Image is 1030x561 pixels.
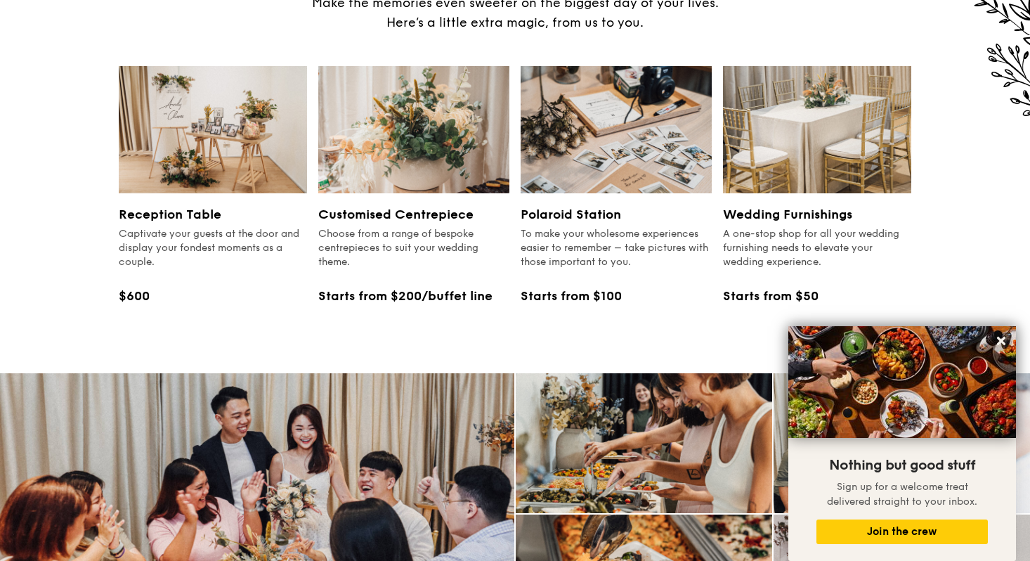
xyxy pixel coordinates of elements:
button: Close [990,330,1012,352]
div: Starts from $100 [521,286,712,306]
img: Grain Weddings Reception Table [119,66,307,193]
div: Choose from a range of bespoke centrepieces to suit your wedding theme. [318,227,509,269]
div: Starts from $200/buffet line [318,286,509,306]
div: $600 [119,286,307,306]
button: Join the crew [816,520,988,544]
span: Sign up for a welcome treat delivered straight to your inbox. [827,481,977,508]
img: DSC07876-Edit02-Large.jpeg [788,326,1016,438]
h3: Polaroid Station [521,205,712,224]
img: Grain Weddings Customised Centrepiece [318,66,509,193]
div: Starts from $50 [723,286,911,306]
h3: Customised Centrepiece [318,205,509,224]
span: Nothing but good stuff [829,457,975,474]
div: To make your wholesome experiences easier to remember – take pictures with those important to you. [521,227,712,269]
img: Grain Weddings Polaroid Station [521,66,712,193]
img: gallery-2.eb00a51b.jpg [516,373,772,513]
h3: Reception Table [119,205,307,224]
h3: Wedding Furnishings [723,205,911,224]
div: Captivate your guests at the door and display your fondest moments as a couple. [119,227,307,269]
div: A one-stop shop for all your wedding furnishing needs to elevate your wedding experience. [723,227,911,269]
img: Grain Weddings Wedding Furnishings [723,66,911,193]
